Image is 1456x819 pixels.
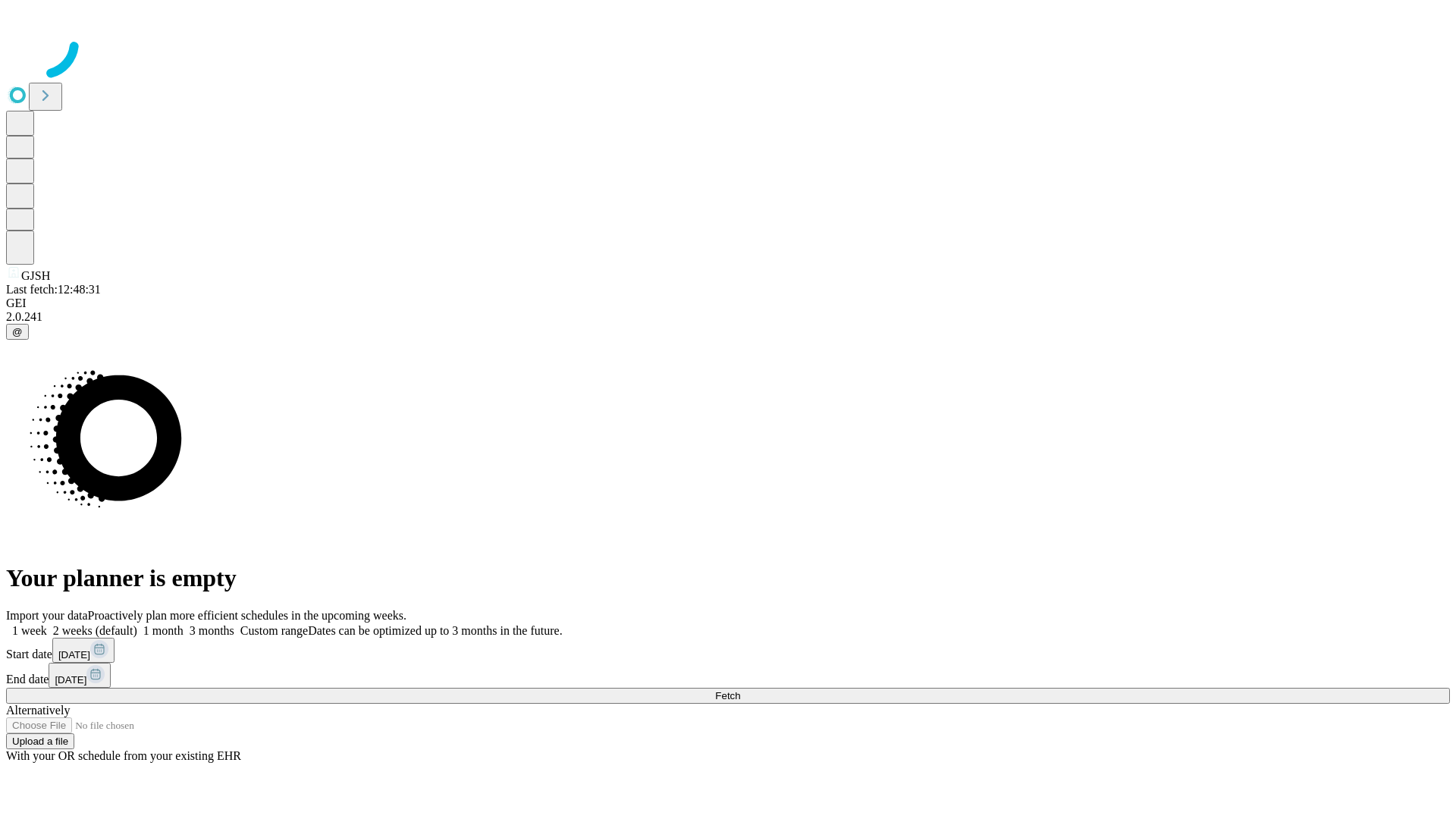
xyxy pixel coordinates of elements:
[12,624,47,637] span: 1 week
[6,749,241,762] span: With your OR schedule from your existing EHR
[58,649,90,661] span: [DATE]
[715,690,740,701] span: Fetch
[49,663,111,688] button: [DATE]
[12,326,23,337] span: @
[88,609,406,622] span: Proactively plan more efficient schedules in the upcoming weeks.
[143,624,184,637] span: 1 month
[6,688,1450,704] button: Fetch
[52,638,115,663] button: [DATE]
[308,624,562,637] span: Dates can be optimized up to 3 months in the future.
[6,324,29,340] button: @
[55,674,86,686] span: [DATE]
[190,624,234,637] span: 3 months
[6,564,1450,592] h1: Your planner is empty
[6,609,88,622] span: Import your data
[6,297,1450,310] div: GEI
[6,663,1450,688] div: End date
[6,283,101,296] span: Last fetch: 12:48:31
[53,624,137,637] span: 2 weeks (default)
[6,733,74,749] button: Upload a file
[240,624,308,637] span: Custom range
[6,310,1450,324] div: 2.0.241
[6,704,70,717] span: Alternatively
[6,638,1450,663] div: Start date
[21,269,50,282] span: GJSH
